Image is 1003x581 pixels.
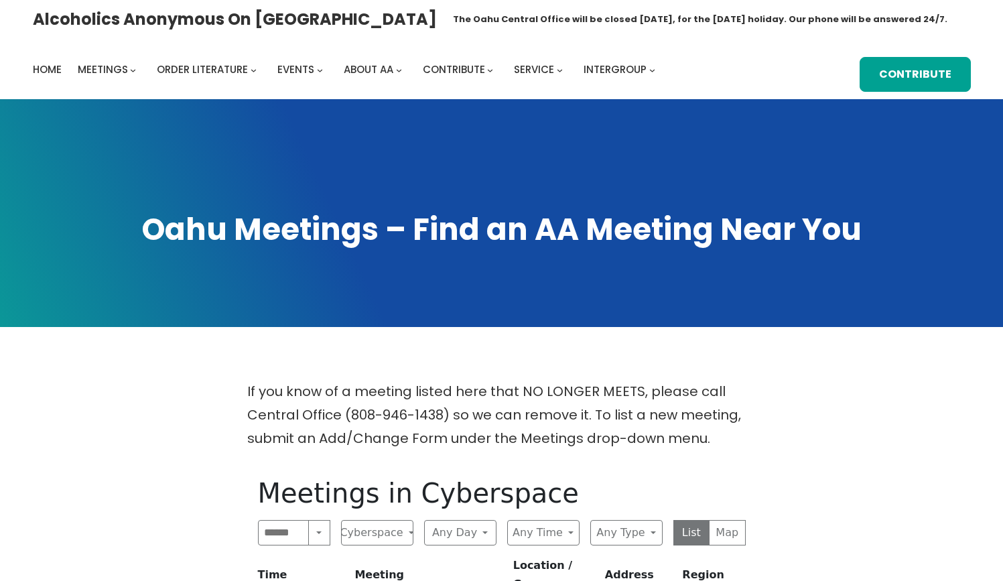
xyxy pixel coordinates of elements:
a: Service [514,60,554,79]
button: Any Type [590,520,663,545]
a: Home [33,60,62,79]
a: Events [277,60,314,79]
a: Meetings [78,60,128,79]
span: About AA [344,62,393,76]
span: Service [514,62,554,76]
button: Any Day [424,520,496,545]
button: Any Time [507,520,580,545]
a: Contribute [860,57,970,92]
button: Contribute submenu [487,66,493,72]
button: Service submenu [557,66,563,72]
button: Map [709,520,746,545]
a: Contribute [423,60,485,79]
nav: Intergroup [33,60,660,79]
a: Intergroup [584,60,647,79]
span: Intergroup [584,62,647,76]
span: Home [33,62,62,76]
button: Meetings submenu [130,66,136,72]
button: Search [308,520,330,545]
h1: The Oahu Central Office will be closed [DATE], for the [DATE] holiday. Our phone will be answered... [453,13,947,26]
button: List [673,520,710,545]
a: About AA [344,60,393,79]
h1: Oahu Meetings – Find an AA Meeting Near You [33,209,971,250]
span: Events [277,62,314,76]
button: Intergroup submenu [649,66,655,72]
button: Order Literature submenu [251,66,257,72]
button: About AA submenu [396,66,402,72]
button: Cyberspace [341,520,413,545]
span: Contribute [423,62,485,76]
input: Search [258,520,310,545]
button: Events submenu [317,66,323,72]
a: Alcoholics Anonymous on [GEOGRAPHIC_DATA] [33,5,437,34]
span: Meetings [78,62,128,76]
span: Order Literature [157,62,248,76]
h1: Meetings in Cyberspace [258,477,746,509]
p: If you know of a meeting listed here that NO LONGER MEETS, please call Central Office (808-946-14... [247,380,756,450]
